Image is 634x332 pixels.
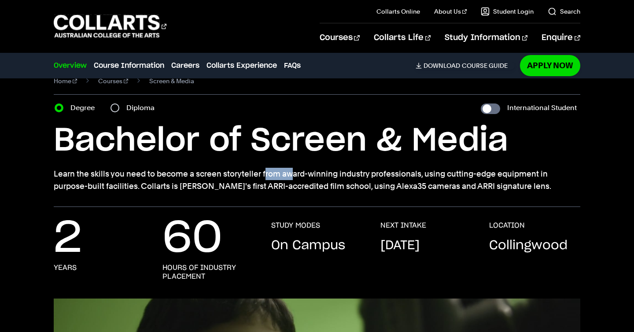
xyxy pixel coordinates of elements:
[271,221,320,230] h3: STUDY MODES
[54,75,77,87] a: Home
[481,7,534,16] a: Student Login
[206,60,277,71] a: Collarts Experience
[507,102,577,114] label: International Student
[126,102,160,114] label: Diploma
[149,75,194,87] span: Screen & Media
[54,168,580,192] p: Learn the skills you need to become a screen storyteller from award-winning industry professional...
[54,221,82,256] p: 2
[284,60,301,71] a: FAQs
[98,75,128,87] a: Courses
[434,7,467,16] a: About Us
[424,62,460,70] span: Download
[376,7,420,16] a: Collarts Online
[374,23,431,52] a: Collarts Life
[54,121,580,161] h1: Bachelor of Screen & Media
[489,221,525,230] h3: LOCATION
[445,23,527,52] a: Study Information
[489,237,568,255] p: Collingwood
[162,263,254,281] h3: hours of industry placement
[54,60,87,71] a: Overview
[548,7,580,16] a: Search
[520,55,580,76] a: Apply Now
[54,263,77,272] h3: years
[380,221,426,230] h3: NEXT INTAKE
[320,23,360,52] a: Courses
[416,62,515,70] a: DownloadCourse Guide
[271,237,345,255] p: On Campus
[380,237,420,255] p: [DATE]
[171,60,199,71] a: Careers
[54,14,166,39] div: Go to homepage
[70,102,100,114] label: Degree
[162,221,222,256] p: 60
[94,60,164,71] a: Course Information
[542,23,580,52] a: Enquire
